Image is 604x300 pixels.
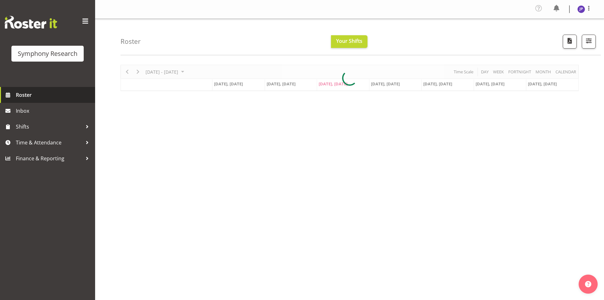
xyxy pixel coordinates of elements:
[585,281,591,287] img: help-xxl-2.png
[16,122,82,131] span: Shifts
[16,138,82,147] span: Time & Attendance
[331,35,367,48] button: Your Shifts
[18,49,77,58] div: Symphony Research
[5,16,57,29] img: Rosterit website logo
[16,106,92,116] span: Inbox
[582,35,596,49] button: Filter Shifts
[577,5,585,13] img: judith-partridge11888.jpg
[120,38,141,45] h4: Roster
[336,37,362,44] span: Your Shifts
[563,35,577,49] button: Download a PDF of the roster according to the set date range.
[16,90,92,100] span: Roster
[16,154,82,163] span: Finance & Reporting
